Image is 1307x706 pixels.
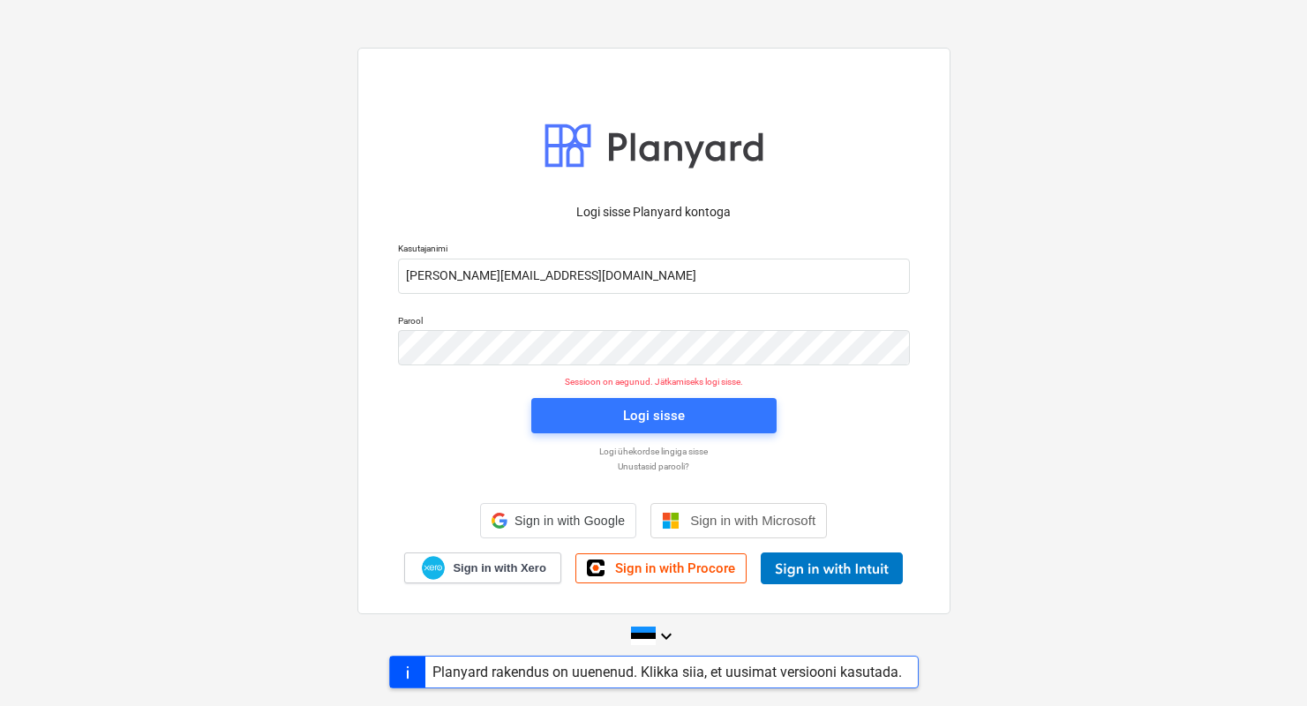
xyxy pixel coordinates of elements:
a: Sign in with Procore [575,553,747,583]
span: Sign in with Microsoft [690,513,815,528]
img: Xero logo [422,556,445,580]
button: Logi sisse [531,398,777,433]
span: Sign in with Procore [615,560,735,576]
p: Parool [398,315,910,330]
span: Sign in with Xero [453,560,545,576]
p: Kasutajanimi [398,243,910,258]
div: Sign in with Google [480,503,636,538]
img: Microsoft logo [662,512,680,529]
i: keyboard_arrow_down [656,626,677,647]
input: Kasutajanimi [398,259,910,294]
p: Sessioon on aegunud. Jätkamiseks logi sisse. [387,376,920,387]
p: Logi sisse Planyard kontoga [398,203,910,222]
span: Sign in with Google [515,514,625,528]
iframe: Chat Widget [1219,621,1307,706]
a: Logi ühekordse lingiga sisse [389,446,919,457]
div: Logi sisse [623,404,685,427]
a: Unustasid parooli? [389,461,919,472]
a: Sign in with Xero [404,552,561,583]
div: Planyard rakendus on uuenenud. Klikka siia, et uusimat versiooni kasutada. [432,664,902,680]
